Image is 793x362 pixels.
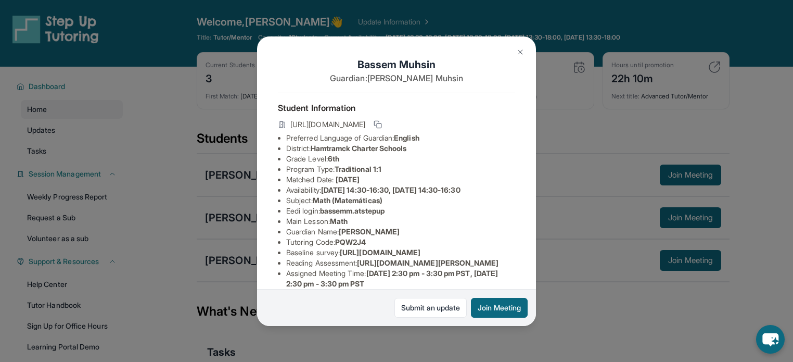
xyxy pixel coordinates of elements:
p: Guardian: [PERSON_NAME] Muhsin [278,72,515,84]
span: [PERSON_NAME] [339,227,400,236]
span: [DATE] [336,175,360,184]
h4: Student Information [278,102,515,114]
li: Preferred Language of Guardian: [286,133,515,143]
span: [DATE] 14:30-16:30, [DATE] 14:30-16:30 [321,185,461,194]
h1: Bassem Muhsin [278,57,515,72]
li: Tutoring Code : [286,237,515,247]
button: chat-button [756,325,785,354]
li: Guardian Name : [286,227,515,237]
li: Baseline survey : [286,247,515,258]
li: Assigned Meeting Time : [286,268,515,289]
li: Reading Assessment : [286,258,515,268]
span: Traditional 1:1 [335,165,381,173]
span: [URL][DOMAIN_NAME] [340,248,420,257]
li: Matched Date: [286,174,515,185]
span: [DATE] 2:30 pm - 3:30 pm PST, [DATE] 2:30 pm - 3:30 pm PST [286,269,498,288]
span: English [394,133,419,142]
button: Join Meeting [471,298,528,318]
span: Hamtramck Charter Schools [311,144,407,153]
span: bassemm.atstepup [320,206,385,215]
li: Program Type: [286,164,515,174]
li: Eedi login : [286,206,515,216]
li: Main Lesson : [286,216,515,227]
li: District: [286,143,515,154]
span: [URL][DOMAIN_NAME][PERSON_NAME] [357,258,498,267]
span: PQW2J4 [335,238,366,246]
span: 6th [328,154,339,163]
span: Math (Matemáticas) [313,196,382,205]
li: Subject : [286,195,515,206]
span: Math [330,217,348,226]
li: Grade Level: [286,154,515,164]
a: Submit an update [394,298,467,318]
img: Close Icon [516,48,525,56]
li: Availability: [286,185,515,195]
button: Copy link [372,118,384,131]
span: [URL][DOMAIN_NAME] [290,119,365,130]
